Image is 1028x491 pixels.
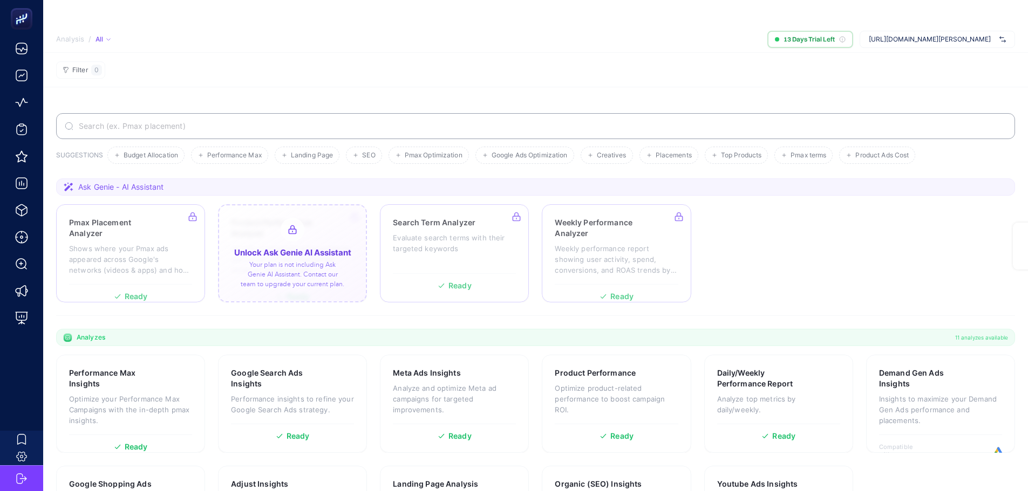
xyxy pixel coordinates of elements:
h3: Organic (SEO) Insights [555,479,642,489]
span: / [88,34,91,43]
span: Ready [772,432,795,440]
h3: Google Search Ads Insights [231,368,321,389]
span: Pmax terms [791,151,826,160]
input: Search [77,122,1006,130]
span: Top Products [721,151,761,160]
h3: Landing Page Analysis [393,479,478,489]
a: Product PerformanceOptimize product-related performance to boost campaign ROI.Ready [542,355,691,453]
a: Performance Max InsightsOptimize your Performance Max Campaigns with the in-depth pmax insights.R... [56,355,205,453]
h3: Daily/Weekly Performance Report [717,368,808,389]
a: Google Search Ads InsightsPerformance insights to refine your Google Search Ads strategy.Ready [218,355,367,453]
h3: Meta Ads Insights [393,368,460,378]
span: SEO [362,151,375,160]
span: 0 [94,66,99,74]
span: Filter [72,66,88,74]
a: Pmax Placement AnalyzerShows where your Pmax ads appeared across Google's networks (videos & apps... [56,204,205,302]
a: Meta Ads InsightsAnalyze and optimize Meta ad campaigns for targeted improvements.Ready [380,355,529,453]
a: Product Performance AnalyzerIdentify underperforming products and focus on high-converting items ... [218,204,367,302]
span: Ask Genie - AI Assistant [78,182,164,192]
p: Optimize your Performance Max Campaigns with the in-depth pmax insights. [69,393,192,426]
span: Placements [656,151,692,160]
span: Ready [125,443,148,451]
iframe: Intercom live chat [991,454,1017,480]
a: Demand Gen Ads InsightsInsights to maximize your Demand Gen Ads performance and placements.Compat... [866,355,1015,453]
span: 13 Days Trial Left [784,35,835,44]
span: Pmax Optimization [405,151,462,160]
span: Analysis [56,35,84,44]
span: Performance Max [207,151,262,160]
span: Compatible with: [879,443,928,458]
span: 11 analyzes available [955,333,1008,342]
a: Weekly Performance AnalyzerWeekly performance report showing user activity, spend, conversions, a... [542,204,691,302]
h3: Demand Gen Ads Insights [879,368,968,389]
h3: Youtube Ads Insights [717,479,798,489]
img: svg%3e [999,34,1006,45]
span: Analyzes [77,333,105,342]
span: Product Ads Cost [855,151,909,160]
button: Filter0 [56,61,105,79]
h3: Performance Max Insights [69,368,159,389]
p: Analyze and optimize Meta ad campaigns for targeted improvements. [393,383,516,415]
p: Analyze top metrics by daily/weekly. [717,393,840,415]
span: Ready [610,432,634,440]
span: Landing Page [291,151,333,160]
a: Daily/Weekly Performance ReportAnalyze top metrics by daily/weekly.Ready [704,355,853,453]
p: Insights to maximize your Demand Gen Ads performance and placements. [879,393,1002,426]
h3: SUGGESTIONS [56,151,103,164]
a: Search Term AnalyzerEvaluate search terms with their targeted keywordsReady [380,204,529,302]
div: All [96,35,111,44]
span: Budget Allocation [124,151,178,160]
h3: Adjust Insights [231,479,288,489]
p: Performance insights to refine your Google Search Ads strategy. [231,393,354,415]
h3: Product Performance [555,368,636,378]
span: [URL][DOMAIN_NAME][PERSON_NAME] [869,35,995,44]
span: Ready [448,432,472,440]
span: Ready [287,432,310,440]
span: Google Ads Optimization [492,151,568,160]
span: Creatives [597,151,627,160]
p: Optimize product-related performance to boost campaign ROI. [555,383,678,415]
